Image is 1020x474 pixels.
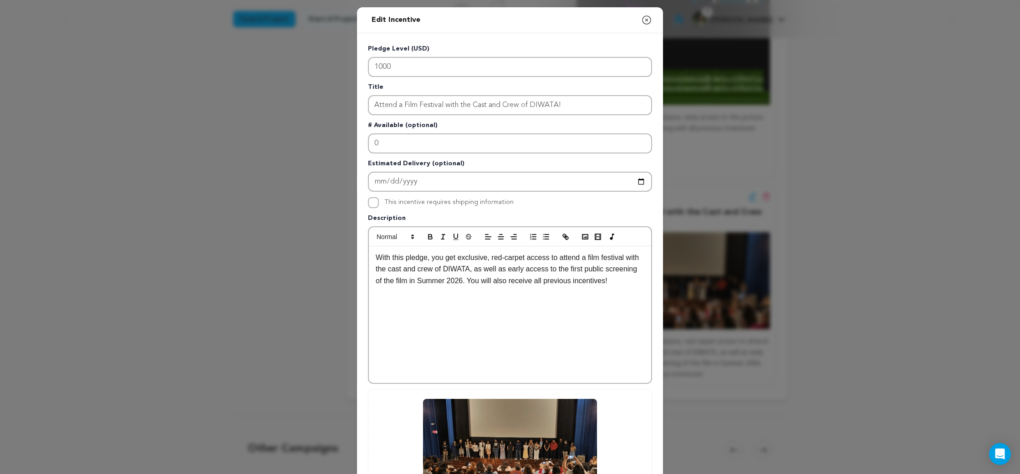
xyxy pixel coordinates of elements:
[368,214,652,226] p: Description
[368,95,652,115] input: Enter title
[368,11,424,29] h2: Edit Incentive
[989,443,1011,465] div: Open Intercom Messenger
[368,82,652,95] p: Title
[368,172,652,192] input: Enter Estimated Delivery
[376,252,644,287] p: With this pledge, you get exclusive, red-carpet access to attend a film festival with the cast an...
[368,159,652,172] p: Estimated Delivery (optional)
[368,133,652,153] input: Enter number available
[368,121,652,133] p: # Available (optional)
[384,199,514,205] label: This incentive requires shipping information
[368,44,652,57] p: Pledge Level (USD)
[368,57,652,77] input: Enter level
